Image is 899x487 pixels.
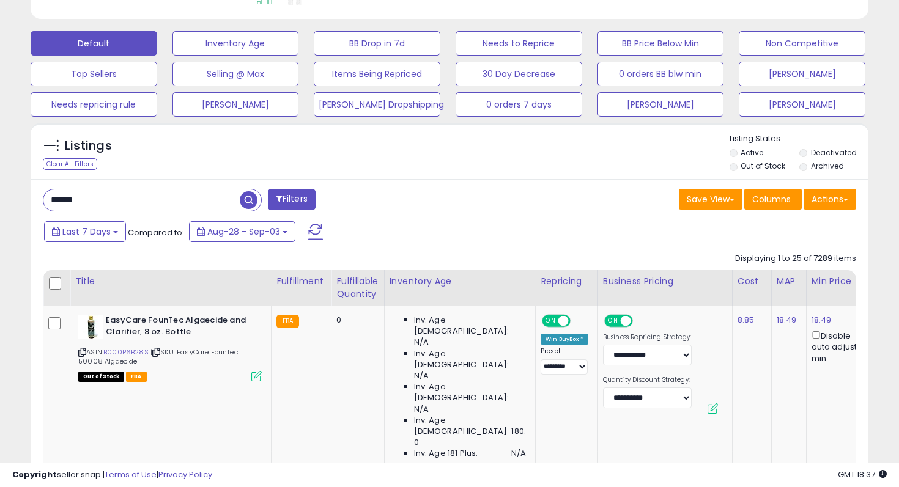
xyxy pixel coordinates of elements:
[456,92,582,117] button: 0 orders 7 days
[390,275,530,288] div: Inventory Age
[811,161,844,171] label: Archived
[414,381,526,403] span: Inv. Age [DEMOGRAPHIC_DATA]:
[838,469,887,480] span: 2025-09-11 18:37 GMT
[78,347,238,365] span: | SKU: EasyCare FounTec 50008 Algaecide
[314,31,440,56] button: BB Drop in 7d
[78,315,262,380] div: ASIN:
[172,31,299,56] button: Inventory Age
[207,225,280,238] span: Aug-28 - Sep-03
[741,161,785,171] label: Out of Stock
[605,316,621,326] span: ON
[804,189,856,210] button: Actions
[603,376,692,384] label: Quantity Discount Strategy:
[276,275,326,288] div: Fulfillment
[744,189,802,210] button: Columns
[812,275,875,288] div: Min Price
[597,62,724,86] button: 0 orders BB blw min
[189,221,295,242] button: Aug-28 - Sep-03
[414,337,429,348] span: N/A
[314,62,440,86] button: Items Being Repriced
[128,227,184,238] span: Compared to:
[103,347,149,357] a: B000P6B28S
[268,189,316,210] button: Filters
[541,275,593,288] div: Repricing
[65,137,112,155] h5: Listings
[603,275,727,288] div: Business Pricing
[735,253,856,265] div: Displaying 1 to 25 of 7289 items
[739,62,865,86] button: [PERSON_NAME]
[78,315,103,339] img: 41bSVzfbr6L._SL40_.jpg
[126,372,147,382] span: FBA
[603,333,692,342] label: Business Repricing Strategy:
[44,221,126,242] button: Last 7 Days
[777,314,797,326] a: 18.49
[172,62,299,86] button: Selling @ Max
[43,158,97,170] div: Clear All Filters
[739,92,865,117] button: [PERSON_NAME]
[12,469,212,481] div: seller snap | |
[738,275,766,288] div: Cost
[569,316,588,326] span: OFF
[456,31,582,56] button: Needs to Reprice
[741,147,763,158] label: Active
[172,92,299,117] button: [PERSON_NAME]
[812,329,870,364] div: Disable auto adjust min
[752,193,791,205] span: Columns
[631,316,651,326] span: OFF
[597,92,724,117] button: [PERSON_NAME]
[31,31,157,56] button: Default
[276,315,299,328] small: FBA
[12,469,57,480] strong: Copyright
[414,415,526,437] span: Inv. Age [DEMOGRAPHIC_DATA]-180:
[812,314,832,326] a: 18.49
[414,448,478,459] span: Inv. Age 181 Plus:
[105,469,157,480] a: Terms of Use
[75,275,266,288] div: Title
[739,31,865,56] button: Non Competitive
[730,133,869,145] p: Listing States:
[158,469,212,480] a: Privacy Policy
[414,315,526,337] span: Inv. Age [DEMOGRAPHIC_DATA]:
[543,316,558,326] span: ON
[738,314,755,326] a: 8.85
[336,275,379,301] div: Fulfillable Quantity
[336,315,374,326] div: 0
[62,225,111,238] span: Last 7 Days
[541,347,588,375] div: Preset:
[456,62,582,86] button: 30 Day Decrease
[414,370,429,381] span: N/A
[679,189,742,210] button: Save View
[414,404,429,415] span: N/A
[597,31,724,56] button: BB Price Below Min
[106,315,254,340] b: EasyCare FounTec Algaecide and Clarifier, 8 oz. Bottle
[314,92,440,117] button: [PERSON_NAME] Dropshipping
[541,334,588,345] div: Win BuyBox *
[31,92,157,117] button: Needs repricing rule
[777,275,801,288] div: MAP
[511,448,526,459] span: N/A
[811,147,857,158] label: Deactivated
[78,372,124,382] span: All listings that are currently out of stock and unavailable for purchase on Amazon
[414,348,526,370] span: Inv. Age [DEMOGRAPHIC_DATA]:
[414,437,419,448] span: 0
[31,62,157,86] button: Top Sellers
